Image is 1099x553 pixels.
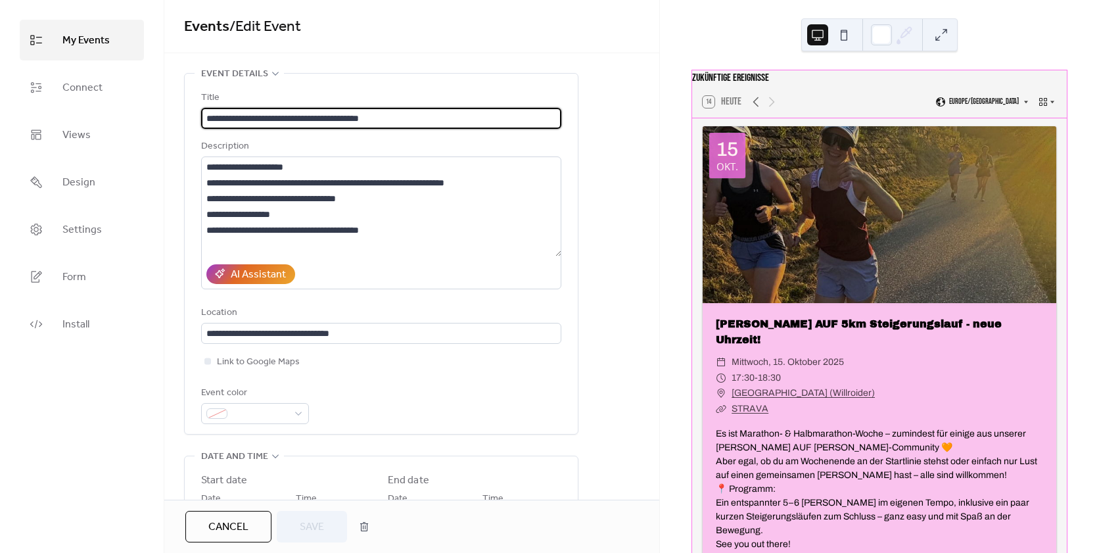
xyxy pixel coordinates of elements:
[732,385,875,401] a: [GEOGRAPHIC_DATA] (Willroider)
[184,12,229,41] a: Events
[185,511,271,542] button: Cancel
[20,304,144,345] a: Install
[716,354,726,370] div: ​
[62,314,89,335] span: Install
[201,491,221,507] span: Date
[201,305,559,321] div: Location
[716,162,738,172] div: Okt.
[62,220,102,241] span: Settings
[755,370,758,386] span: -
[229,12,301,41] span: / Edit Event
[716,370,726,386] div: ​
[201,139,559,155] div: Description
[206,264,295,284] button: AI Assistant
[62,267,86,288] span: Form
[716,318,1002,345] a: [PERSON_NAME] AUF 5km Steigerungslauf - neue Uhrzeit!
[20,162,144,203] a: Design
[62,172,95,193] span: Design
[20,209,144,250] a: Settings
[231,267,286,283] div: AI Assistant
[296,491,317,507] span: Time
[388,491,408,507] span: Date
[716,139,738,159] div: 15
[201,90,559,106] div: Title
[482,491,503,507] span: Time
[732,404,768,414] a: STRAVA
[20,256,144,297] a: Form
[20,114,144,155] a: Views
[732,370,755,386] span: 17:30
[388,473,429,489] div: End date
[716,385,726,401] div: ​
[949,98,1019,106] span: Europe/[GEOGRAPHIC_DATA]
[692,70,1067,86] div: Zukünftige Ereignisse
[62,125,91,146] span: Views
[201,385,306,401] div: Event color
[732,354,844,370] span: Mittwoch, 15. Oktober 2025
[62,30,110,51] span: My Events
[20,67,144,108] a: Connect
[201,473,247,489] div: Start date
[201,449,268,465] span: Date and time
[201,66,268,82] span: Event details
[20,20,144,60] a: My Events
[217,354,300,370] span: Link to Google Maps
[716,401,726,417] div: ​
[758,370,781,386] span: 18:30
[62,78,103,99] span: Connect
[208,519,248,535] span: Cancel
